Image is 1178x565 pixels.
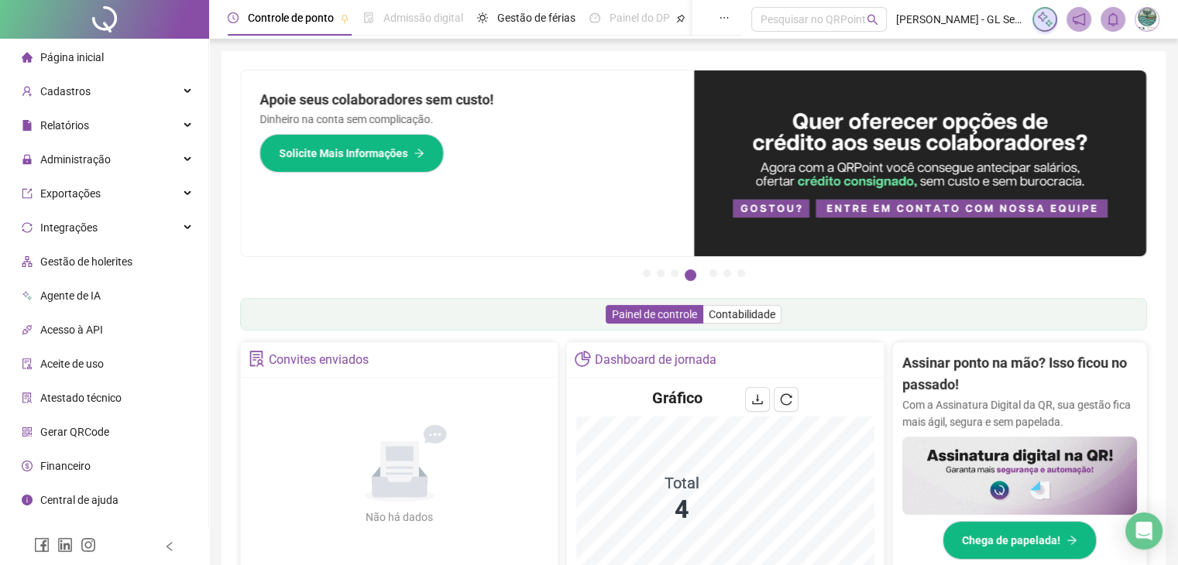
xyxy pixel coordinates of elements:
[709,308,775,320] span: Contabilidade
[477,12,488,23] span: sun
[22,120,33,131] span: file
[22,154,33,165] span: lock
[751,393,764,406] span: download
[22,324,33,335] span: api
[414,148,424,159] span: arrow-right
[40,187,101,200] span: Exportações
[902,437,1137,515] img: banner%2F02c71560-61a6-44d4-94b9-c8ab97240462.png
[40,119,89,132] span: Relatórios
[40,460,91,472] span: Financeiro
[249,351,265,367] span: solution
[40,289,101,302] span: Agente de IA
[22,461,33,471] span: dollar
[228,12,239,23] span: clock-circle
[40,153,111,166] span: Administração
[652,387,702,409] h4: Gráfico
[867,14,878,26] span: search
[259,134,444,173] button: Solicite Mais Informações
[780,393,792,406] span: reload
[676,14,685,23] span: pushpin
[595,347,716,373] div: Dashboard de jornada
[657,269,665,277] button: 2
[363,12,374,23] span: file-done
[40,85,91,98] span: Cadastros
[1072,12,1086,26] span: notification
[22,426,33,437] span: qrcode
[248,12,334,24] span: Controle de ponto
[40,358,104,370] span: Aceite de uso
[40,426,109,438] span: Gerar QRCode
[81,537,96,553] span: instagram
[22,495,33,505] span: info-circle
[497,12,575,24] span: Gestão de férias
[259,89,675,111] h2: Apoie seus colaboradores sem custo!
[40,51,104,63] span: Página inicial
[22,86,33,97] span: user-add
[671,269,678,277] button: 3
[269,347,369,373] div: Convites enviados
[1106,12,1120,26] span: bell
[22,222,33,233] span: sync
[22,256,33,267] span: apartment
[383,12,463,24] span: Admissão digital
[34,537,50,553] span: facebook
[259,111,675,128] p: Dinheiro na conta sem complicação.
[962,532,1060,549] span: Chega de papelada!
[279,145,407,162] span: Solicite Mais Informações
[612,308,697,320] span: Painel de controle
[694,70,1147,256] img: banner%2Fa8ee1423-cce5-4ffa-a127-5a2d429cc7d8.png
[589,12,600,23] span: dashboard
[1066,535,1077,546] span: arrow-right
[1125,512,1163,550] div: Open Intercom Messenger
[902,352,1137,396] h2: Assinar ponto na mão? Isso ficou no passado!
[896,11,1023,28] span: [PERSON_NAME] - GL Serviços Ambientais LTDA
[40,324,103,336] span: Acesso à API
[719,12,730,23] span: ellipsis
[40,255,132,268] span: Gestão de holerites
[40,494,118,506] span: Central de ajuda
[164,541,175,552] span: left
[340,14,349,23] span: pushpin
[22,188,33,199] span: export
[575,351,591,367] span: pie-chart
[610,12,670,24] span: Painel do DP
[709,269,717,277] button: 5
[902,396,1137,430] p: Com a Assinatura Digital da QR, sua gestão fica mais ágil, segura e sem papelada.
[723,269,731,277] button: 6
[643,269,651,277] button: 1
[737,269,745,277] button: 7
[40,221,98,234] span: Integrações
[57,537,73,553] span: linkedin
[328,508,471,526] div: Não há dados
[1036,11,1053,28] img: sparkle-icon.fc2bf0ac1784a2077858766a79e2daf3.svg
[22,392,33,403] span: solution
[685,269,696,281] button: 4
[22,52,33,63] span: home
[22,358,33,369] span: audit
[943,521,1097,560] button: Chega de papelada!
[40,392,122,404] span: Atestado técnico
[1135,8,1159,31] img: 86609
